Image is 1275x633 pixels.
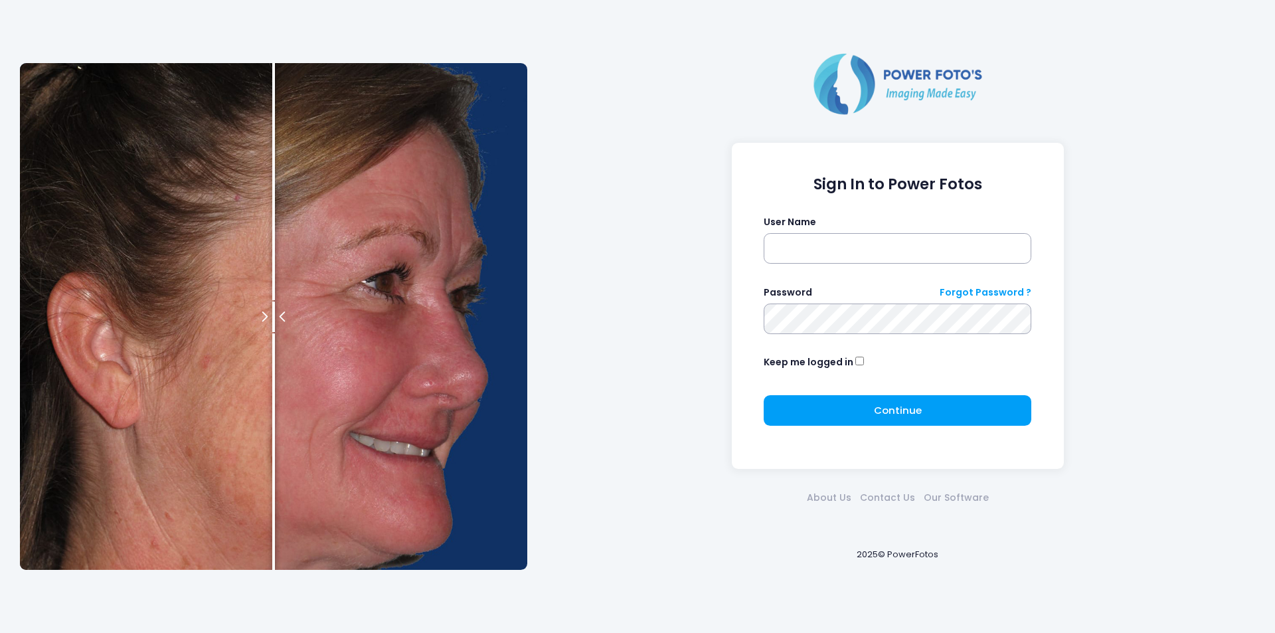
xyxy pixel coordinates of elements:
[855,491,919,505] a: Contact Us
[808,50,987,117] img: Logo
[764,286,812,300] label: Password
[919,491,993,505] a: Our Software
[764,175,1031,193] h1: Sign In to Power Fotos
[540,526,1255,583] div: 2025© PowerFotos
[764,355,853,369] label: Keep me logged in
[764,395,1031,426] button: Continue
[940,286,1031,300] a: Forgot Password ?
[764,215,816,229] label: User Name
[874,403,922,417] span: Continue
[802,491,855,505] a: About Us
